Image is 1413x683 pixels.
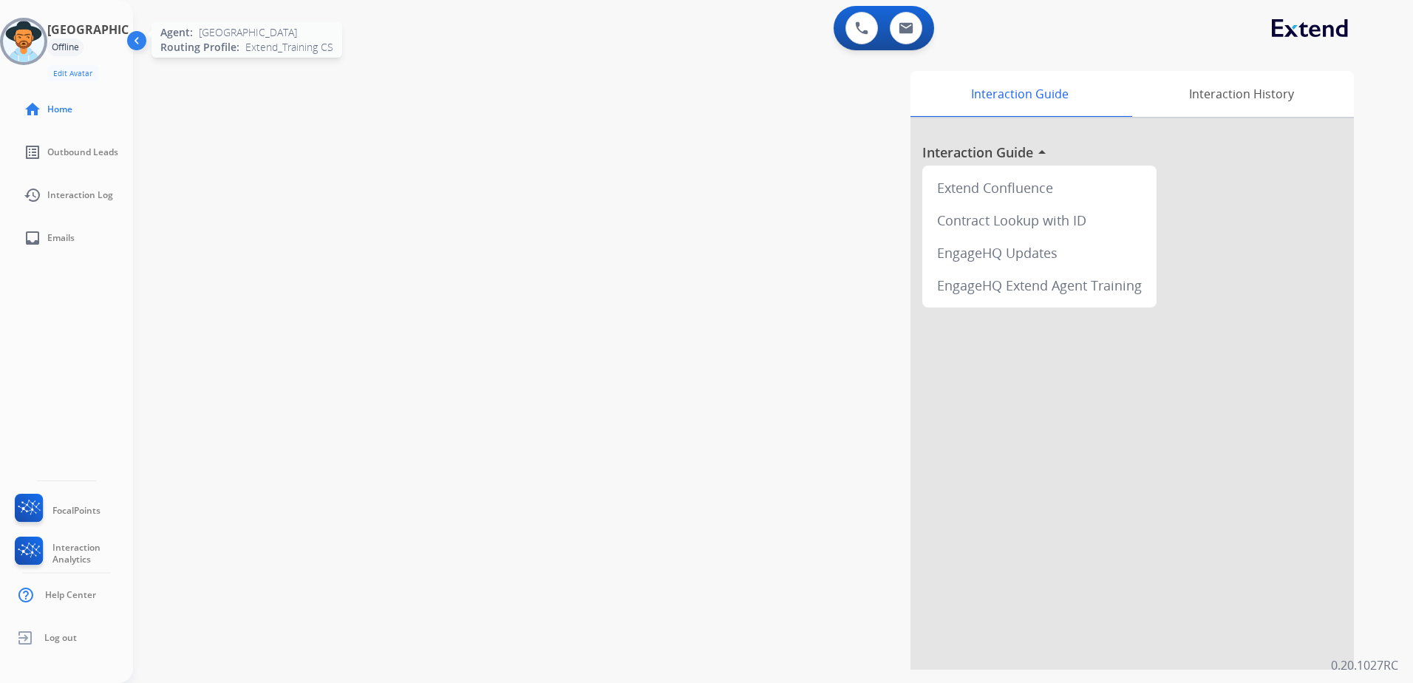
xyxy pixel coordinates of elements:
div: EngageHQ Updates [928,237,1151,269]
span: Help Center [45,589,96,601]
span: Extend_Training CS [245,40,333,55]
span: Interaction Analytics [52,542,133,565]
div: Contract Lookup with ID [928,204,1151,237]
h3: [GEOGRAPHIC_DATA] [47,21,169,38]
a: FocalPoints [12,494,101,528]
mat-icon: list_alt [24,143,41,161]
span: Routing Profile: [160,40,239,55]
p: 0.20.1027RC [1331,656,1398,674]
a: Interaction Analytics [12,537,133,571]
div: Offline [47,38,84,56]
div: Interaction History [1128,71,1354,117]
span: FocalPoints [52,505,101,517]
button: Edit Avatar [47,65,98,82]
span: Emails [47,232,75,244]
div: Interaction Guide [910,71,1128,117]
span: [GEOGRAPHIC_DATA] [199,25,297,40]
mat-icon: history [24,186,41,204]
img: avatar [3,21,44,62]
mat-icon: home [24,101,41,118]
div: EngageHQ Extend Agent Training [928,269,1151,302]
mat-icon: inbox [24,229,41,247]
span: Home [47,103,72,115]
span: Agent: [160,25,193,40]
span: Log out [44,632,77,644]
div: Extend Confluence [928,171,1151,204]
span: Interaction Log [47,189,113,201]
span: Outbound Leads [47,146,118,158]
